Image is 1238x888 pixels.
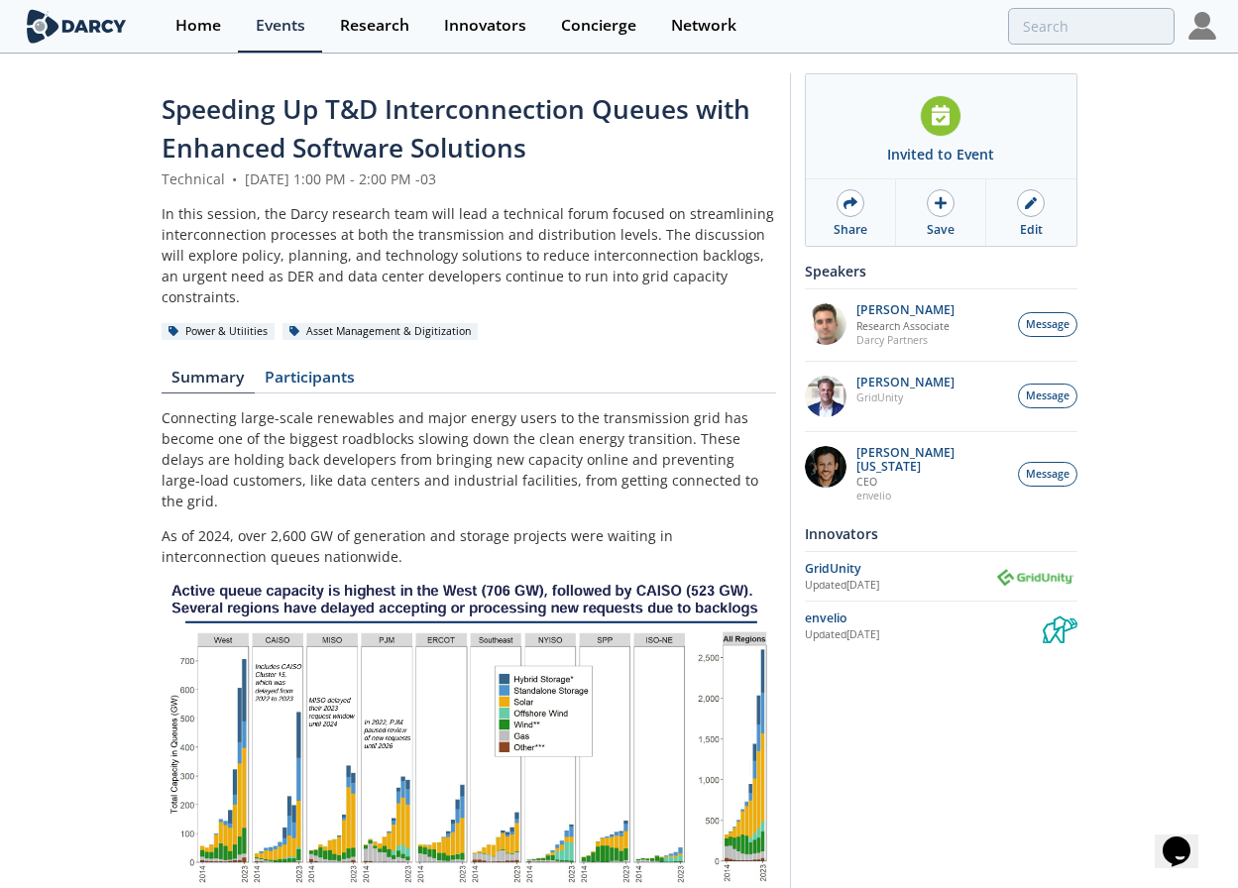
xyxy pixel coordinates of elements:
[856,489,1007,502] p: envelio
[927,221,955,239] div: Save
[561,18,636,34] div: Concierge
[1008,8,1175,45] input: Advanced Search
[805,610,1043,627] div: envelio
[805,446,846,488] img: 1b183925-147f-4a47-82c9-16eeeed5003c
[162,168,776,189] div: Technical [DATE] 1:00 PM - 2:00 PM -03
[856,475,1007,489] p: CEO
[1026,317,1069,333] span: Message
[805,254,1077,288] div: Speakers
[856,303,955,317] p: [PERSON_NAME]
[282,323,479,341] div: Asset Management & Digitization
[805,578,994,594] div: Updated [DATE]
[175,18,221,34] div: Home
[805,560,994,578] div: GridUnity
[805,303,846,345] img: f1d2b35d-fddb-4a25-bd87-d4d314a355e9
[856,319,955,333] p: Research Associate
[1026,388,1069,404] span: Message
[856,390,955,404] p: GridUnity
[805,376,846,417] img: d42dc26c-2a28-49ac-afde-9b58c84c0349
[1020,221,1043,239] div: Edit
[162,203,776,307] div: In this session, the Darcy research team will lead a technical forum focused on streamlining inte...
[256,18,305,34] div: Events
[805,609,1077,643] a: envelio Updated[DATE] envelio
[805,559,1077,594] a: GridUnity Updated[DATE] GridUnity
[162,323,276,341] div: Power & Utilities
[444,18,526,34] div: Innovators
[1155,809,1218,868] iframe: chat widget
[856,376,955,389] p: [PERSON_NAME]
[23,9,131,44] img: logo-wide.svg
[162,525,776,567] p: As of 2024, over 2,600 GW of generation and storage projects were waiting in interconnection queu...
[1043,609,1077,643] img: envelio
[834,221,867,239] div: Share
[805,627,1043,643] div: Updated [DATE]
[255,370,366,393] a: Participants
[229,169,241,188] span: •
[856,333,955,347] p: Darcy Partners
[1018,312,1077,337] button: Message
[805,516,1077,551] div: Innovators
[162,407,776,511] p: Connecting large-scale renewables and major energy users to the transmission grid has become one ...
[1018,384,1077,408] button: Message
[986,179,1075,246] a: Edit
[1026,467,1069,483] span: Message
[887,144,994,165] div: Invited to Event
[162,370,255,393] a: Summary
[162,91,750,166] span: Speeding Up T&D Interconnection Queues with Enhanced Software Solutions
[1018,462,1077,487] button: Message
[671,18,736,34] div: Network
[856,446,1007,474] p: [PERSON_NAME][US_STATE]
[340,18,409,34] div: Research
[1188,12,1216,40] img: Profile
[994,565,1077,590] img: GridUnity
